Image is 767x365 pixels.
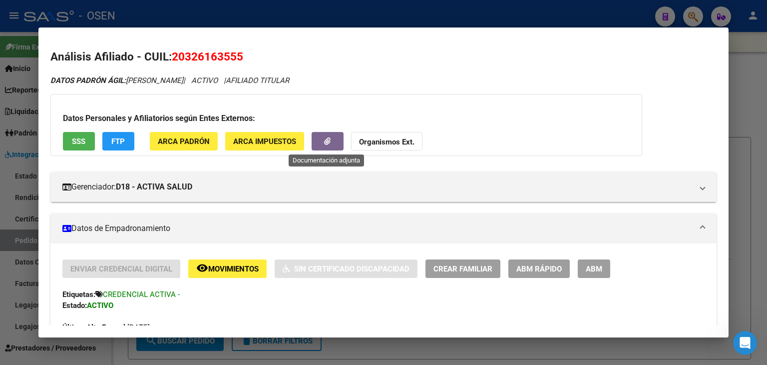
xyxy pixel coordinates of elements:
[208,264,259,273] span: Movimientos
[116,181,192,193] strong: D18 - ACTIVA SALUD
[233,137,296,146] span: ARCA Impuestos
[62,323,127,332] strong: Última Alta Formal:
[50,172,717,202] mat-expansion-panel-header: Gerenciador:D18 - ACTIVA SALUD
[50,48,717,65] h2: Análisis Afiliado - CUIL:
[72,137,85,146] span: SSS
[111,137,125,146] span: FTP
[62,259,180,278] button: Enviar Credencial Digital
[103,290,180,299] span: CREDENCIAL ACTIVA -
[63,112,630,124] h3: Datos Personales y Afiliatorios según Entes Externos:
[359,137,414,146] strong: Organismos Ext.
[158,137,210,146] span: ARCA Padrón
[50,213,717,243] mat-expansion-panel-header: Datos de Empadronamiento
[62,222,693,234] mat-panel-title: Datos de Empadronamiento
[172,50,243,63] span: 20326163555
[516,264,562,273] span: ABM Rápido
[62,323,150,332] span: [DATE]
[62,181,693,193] mat-panel-title: Gerenciador:
[70,264,172,273] span: Enviar Credencial Digital
[50,76,289,85] i: | ACTIVO |
[63,132,95,150] button: SSS
[351,132,422,150] button: Organismos Ext.
[578,259,610,278] button: ABM
[62,301,87,310] strong: Estado:
[226,76,289,85] span: AFILIADO TITULAR
[586,264,602,273] span: ABM
[188,259,267,278] button: Movimientos
[275,259,417,278] button: Sin Certificado Discapacidad
[150,132,218,150] button: ARCA Padrón
[733,331,757,355] iframe: Intercom live chat
[102,132,134,150] button: FTP
[62,290,95,299] strong: Etiquetas:
[508,259,570,278] button: ABM Rápido
[294,264,409,273] span: Sin Certificado Discapacidad
[87,301,113,310] strong: ACTIVO
[50,76,126,85] strong: DATOS PADRÓN ÁGIL:
[225,132,304,150] button: ARCA Impuestos
[196,262,208,274] mat-icon: remove_red_eye
[425,259,500,278] button: Crear Familiar
[433,264,492,273] span: Crear Familiar
[50,76,183,85] span: [PERSON_NAME]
